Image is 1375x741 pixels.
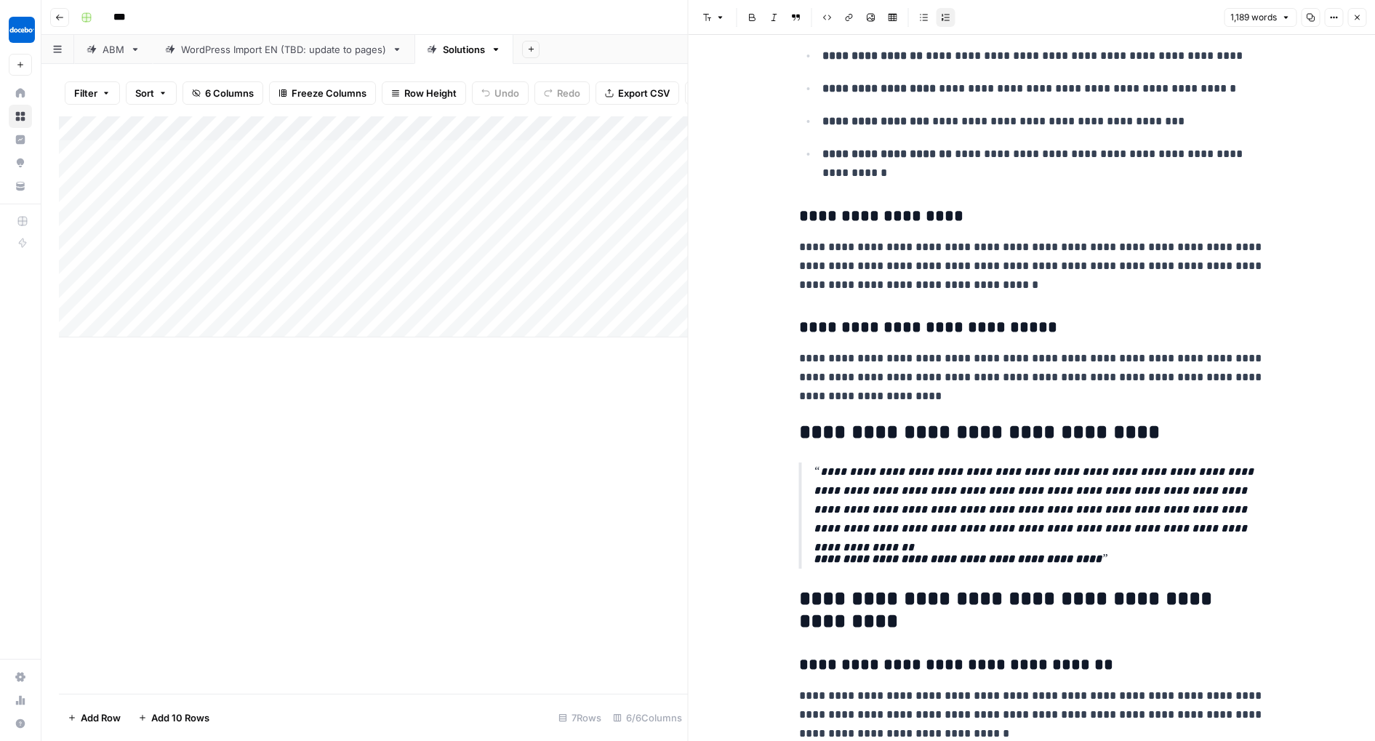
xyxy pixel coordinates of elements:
span: 1,189 words [1230,11,1277,24]
div: 6/6 Columns [607,706,688,729]
button: Sort [126,81,177,105]
button: Help + Support [9,712,32,735]
a: Browse [9,105,32,128]
button: Export CSV [596,81,679,105]
span: Filter [74,86,97,100]
span: Undo [494,86,519,100]
a: ABM [74,35,153,64]
span: 6 Columns [205,86,254,100]
div: ABM [103,42,124,57]
span: Export CSV [618,86,670,100]
button: Undo [472,81,529,105]
button: Freeze Columns [269,81,376,105]
div: Solutions [443,42,485,57]
a: Your Data [9,175,32,198]
span: Freeze Columns [292,86,366,100]
button: Add Row [59,706,129,729]
a: Settings [9,665,32,689]
a: WordPress Import EN (TBD: update to pages) [153,35,414,64]
button: Redo [534,81,590,105]
span: Add 10 Rows [151,710,209,725]
button: Add 10 Rows [129,706,218,729]
button: Workspace: Docebo [9,12,32,48]
button: 1,189 words [1224,8,1296,27]
button: Row Height [382,81,466,105]
a: Opportunities [9,151,32,175]
button: Filter [65,81,120,105]
span: Row Height [404,86,457,100]
a: Solutions [414,35,513,64]
button: 6 Columns [183,81,263,105]
a: Usage [9,689,32,712]
div: 7 Rows [553,706,607,729]
a: Home [9,81,32,105]
span: Redo [557,86,580,100]
a: Insights [9,128,32,151]
span: Add Row [81,710,121,725]
span: Sort [135,86,154,100]
img: Docebo Logo [9,17,35,43]
div: WordPress Import EN (TBD: update to pages) [181,42,386,57]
